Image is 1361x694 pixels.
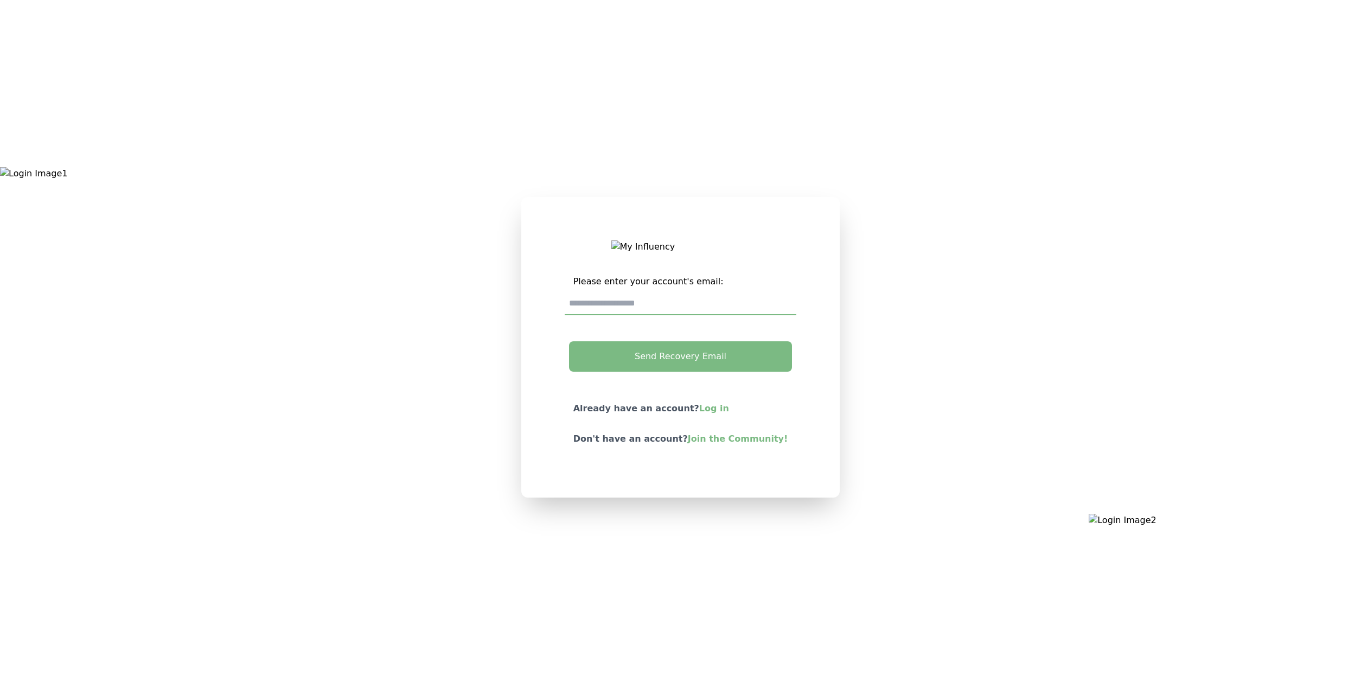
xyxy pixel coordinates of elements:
a: Join the Community! [688,434,788,444]
label: Please enter your account's email: [565,271,797,292]
img: Login Image2 [1089,514,1361,527]
h2: Already have an account? [573,402,729,415]
h2: Don't have an account? [573,432,788,445]
a: Log in [699,403,729,413]
img: My Influency [611,240,750,253]
button: Send Recovery Email [569,341,793,372]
